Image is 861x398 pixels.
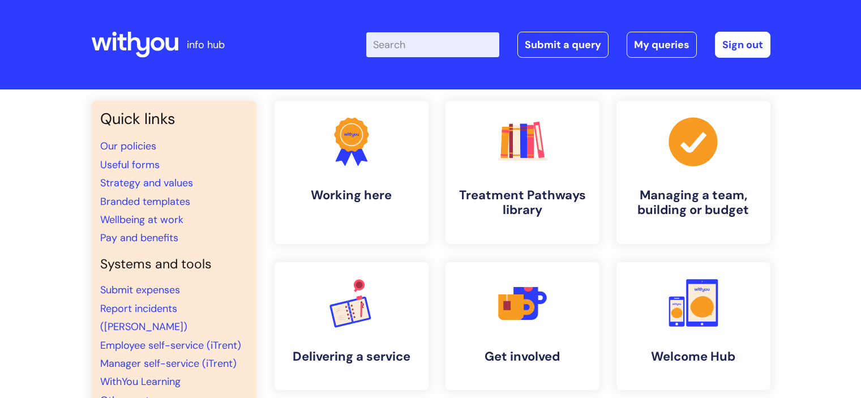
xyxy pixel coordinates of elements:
[366,32,770,58] div: | -
[100,302,187,333] a: Report incidents ([PERSON_NAME])
[284,349,419,364] h4: Delivering a service
[284,188,419,203] h4: Working here
[100,139,156,153] a: Our policies
[517,32,609,58] a: Submit a query
[366,32,499,57] input: Search
[616,101,770,244] a: Managing a team, building or budget
[627,32,697,58] a: My queries
[446,262,599,390] a: Get involved
[455,188,590,218] h4: Treatment Pathways library
[100,256,247,272] h4: Systems and tools
[100,195,190,208] a: Branded templates
[100,283,180,297] a: Submit expenses
[100,158,160,172] a: Useful forms
[715,32,770,58] a: Sign out
[100,213,183,226] a: Wellbeing at work
[187,36,225,54] p: info hub
[275,262,429,390] a: Delivering a service
[446,101,599,244] a: Treatment Pathways library
[100,357,237,370] a: Manager self-service (iTrent)
[626,188,761,218] h4: Managing a team, building or budget
[100,231,178,245] a: Pay and benefits
[100,339,241,352] a: Employee self-service (iTrent)
[100,110,247,128] h3: Quick links
[275,101,429,244] a: Working here
[616,262,770,390] a: Welcome Hub
[626,349,761,364] h4: Welcome Hub
[100,375,181,388] a: WithYou Learning
[455,349,590,364] h4: Get involved
[100,176,193,190] a: Strategy and values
